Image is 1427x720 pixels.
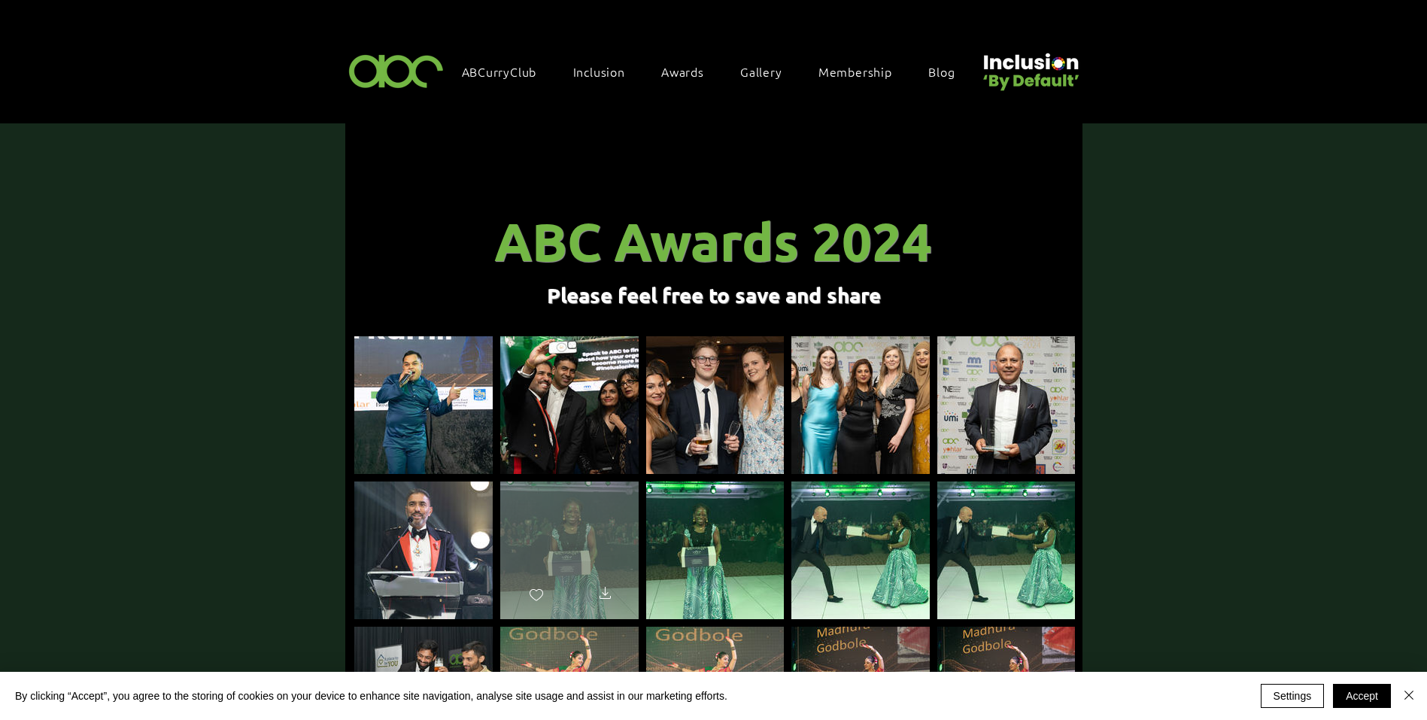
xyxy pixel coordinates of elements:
div: Download [589,576,622,613]
span: Love [516,578,557,613]
span: Inclusion [573,63,625,80]
div: Awards [654,56,727,87]
a: Gallery [733,56,805,87]
div: Inclusion [566,56,648,87]
img: Close [1400,686,1418,704]
nav: Site [454,56,978,87]
span: Awards [661,63,704,80]
a: Membership [811,56,915,87]
span: Membership [818,63,892,80]
img: Untitled design (22).png [978,41,1082,93]
img: ABC-Logo-Blank-Background-01-01-2.png [345,48,448,93]
button: Close [1400,684,1418,708]
span: Gallery [740,63,782,80]
a: ABCurryClub [454,56,560,87]
a: Blog [921,56,977,87]
span: Please feel free to save and share [547,281,881,308]
span: ABCurryClub [462,63,537,80]
button: Settings [1261,684,1325,708]
span: ABC Awards 2024 [494,208,932,273]
button: Accept [1333,684,1391,708]
span: Blog [928,63,955,80]
span: By clicking “Accept”, you agree to the storing of cookies on your device to enhance site navigati... [15,689,727,703]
